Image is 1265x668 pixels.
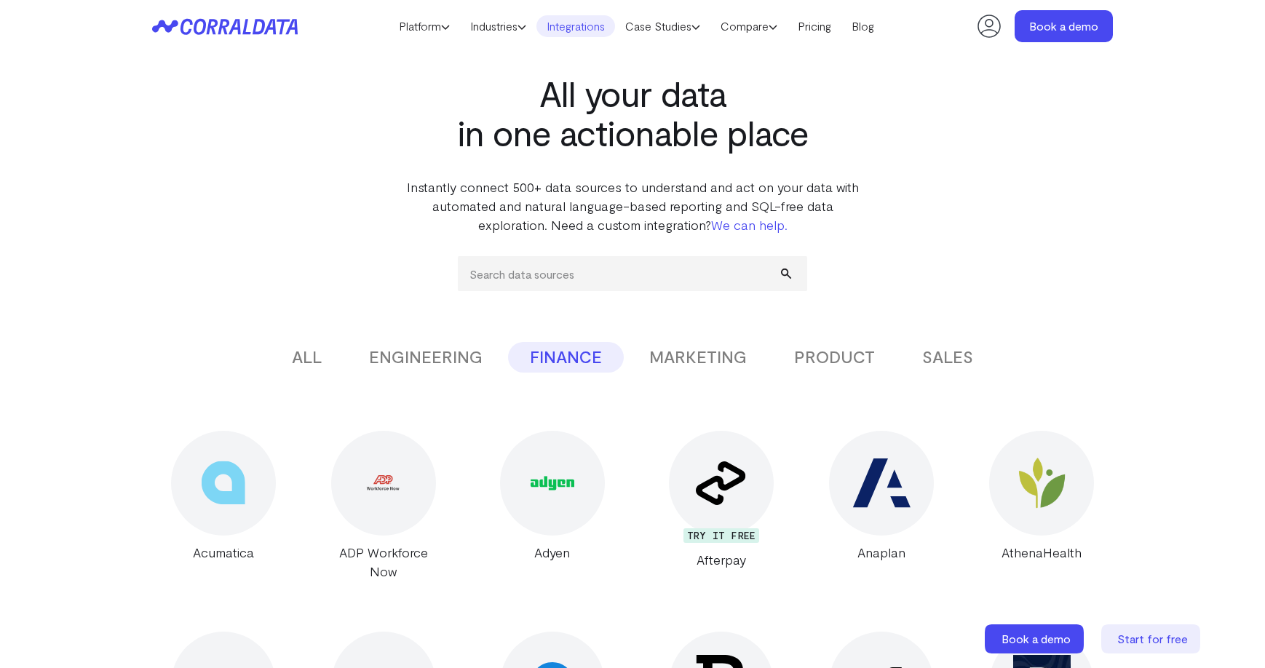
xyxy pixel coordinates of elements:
[312,431,454,581] a: ADP Workforce Now ADP Workforce Now
[354,464,412,502] img: ADP Workforce Now
[900,342,995,373] button: SALES
[152,431,294,581] a: Acumatica Acumatica
[811,431,953,581] a: Anaplan Anaplan
[460,15,536,37] a: Industries
[985,624,1087,653] a: Book a demo
[403,178,862,234] p: Instantly connect 500+ data sources to understand and act on your data with automated and natural...
[1015,10,1113,42] a: Book a demo
[811,543,953,562] div: Anaplan
[650,431,792,581] a: Afterpay TRY IT FREE Afterpay
[201,461,245,505] img: Acumatica
[788,15,841,37] a: Pricing
[971,431,1113,581] a: AthenaHealth AthenaHealth
[841,15,884,37] a: Blog
[508,342,624,373] button: FINANCE
[152,543,294,562] div: Acumatica
[458,256,807,291] input: Search data sources
[403,73,862,152] h1: All your data in one actionable place
[347,342,504,373] button: ENGINEERING
[772,342,897,373] button: PRODUCT
[971,543,1113,562] div: AthenaHealth
[1117,632,1188,645] span: Start for free
[312,543,454,581] div: ADP Workforce Now
[472,543,632,562] div: Adyen
[683,528,760,543] div: TRY IT FREE
[696,461,746,505] img: Afterpay
[472,431,632,581] a: Adyen Adyen
[389,15,460,37] a: Platform
[710,15,788,37] a: Compare
[531,461,574,505] img: Adyen
[1013,454,1071,512] img: AthenaHealth
[853,454,911,512] img: Anaplan
[627,342,769,373] button: MARKETING
[536,15,615,37] a: Integrations
[650,550,792,569] div: Afterpay
[711,217,788,233] a: We can help.
[270,342,344,373] button: ALL
[1002,632,1071,645] span: Book a demo
[615,15,710,37] a: Case Studies
[1101,624,1203,653] a: Start for free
